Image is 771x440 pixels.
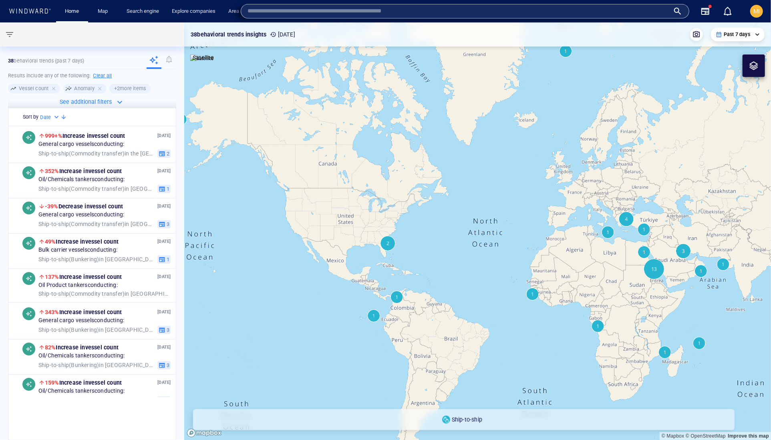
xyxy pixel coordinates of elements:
[38,221,125,227] span: Ship-to-ship ( Commodity transfer )
[753,8,760,14] span: MI
[737,404,765,434] iframe: Chat
[23,113,38,121] h6: Sort by
[40,113,60,121] div: Date
[45,203,58,210] span: -39%
[165,221,169,228] span: 3
[193,53,214,63] p: Satellite
[165,150,169,157] span: 2
[45,133,125,139] span: Increase in vessel count
[169,4,219,18] a: Explore companies
[8,84,60,93] div: Vessel count
[157,361,171,370] button: 3
[38,317,124,325] span: General cargo vessels conducting:
[91,4,117,18] button: Map
[716,31,760,38] div: Past 7 days
[8,57,85,65] p: behavioral trends (Past 7 days)
[165,327,169,334] span: 3
[190,54,214,63] img: satellite
[38,141,124,148] span: General cargo vessels conducting:
[157,326,171,335] button: 3
[157,168,171,175] p: [DATE]
[38,362,99,368] span: Ship-to-ship ( Bunkering )
[45,379,122,386] span: Increase in vessel count
[45,238,56,245] span: 49%
[93,72,112,80] h6: Clear all
[38,186,155,193] span: in [GEOGRAPHIC_DATA] EEZ
[8,58,14,64] strong: 38
[187,428,222,438] a: Mapbox logo
[270,30,295,39] p: [DATE]
[728,433,769,439] a: Map feedback
[38,256,155,263] span: in [GEOGRAPHIC_DATA] EEZ
[38,150,125,157] span: Ship-to-ship ( Commodity transfer )
[157,379,171,387] p: [DATE]
[45,203,123,210] span: Decrease in vessel count
[157,149,171,158] button: 2
[157,132,171,140] p: [DATE]
[38,176,125,184] span: Oil/Chemicals tankers conducting:
[157,344,171,351] p: [DATE]
[38,291,171,298] span: in [GEOGRAPHIC_DATA] EEZ
[157,185,171,194] button: 1
[38,150,155,157] span: in the [GEOGRAPHIC_DATA]
[662,433,684,439] a: Mapbox
[165,362,169,369] span: 3
[749,3,765,19] button: MI
[45,379,59,386] span: 159%
[157,220,171,229] button: 3
[45,309,122,315] span: Increase in vessel count
[8,69,176,82] h6: Results include any of the following:
[157,396,171,405] button: 2
[45,309,59,315] span: 343%
[45,133,62,139] span: 999+%
[686,433,726,439] a: OpenStreetMap
[157,309,171,316] p: [DATE]
[157,273,171,281] p: [DATE]
[38,212,124,219] span: General cargo vessels conducting:
[38,282,118,289] span: Oil Product tankers conducting:
[114,85,146,93] h6: + 2 more items
[74,85,94,93] h6: Anomaly
[45,238,119,245] span: Increase in vessel count
[60,97,112,107] p: See additional filters
[38,247,117,254] span: Bulk carrier vessels conducting:
[38,256,99,262] span: Ship-to-ship ( Bunkering )
[123,4,162,18] a: Search engine
[45,274,59,280] span: 137%
[165,256,169,263] span: 1
[62,4,83,18] a: Home
[38,362,155,369] span: in [GEOGRAPHIC_DATA] EEZ
[38,291,125,297] span: Ship-to-ship ( Commodity transfer )
[38,353,125,360] span: Oil/Chemicals tankers conducting:
[63,84,106,93] div: Anomaly
[38,221,155,228] span: in [GEOGRAPHIC_DATA] EEZ
[60,97,125,108] button: See additional filters
[19,85,48,93] h6: Vessel count
[45,344,56,351] span: 82%
[59,4,85,18] button: Home
[157,238,171,246] p: [DATE]
[191,30,267,39] p: 38 behavioral trends insights
[45,168,122,174] span: Increase in vessel count
[40,113,51,121] h6: Date
[38,327,99,333] span: Ship-to-ship ( Bunkering )
[45,344,119,351] span: Increase in vessel count
[157,255,171,264] button: 1
[165,186,169,193] span: 1
[38,186,125,192] span: Ship-to-ship ( Commodity transfer )
[225,4,262,18] a: Area analysis
[95,4,114,18] a: Map
[723,6,733,16] div: Notification center
[157,203,171,210] p: [DATE]
[724,31,750,38] p: Past 7 days
[45,274,122,280] span: Increase in vessel count
[38,327,155,334] span: in [GEOGRAPHIC_DATA] EEZ
[45,168,59,174] span: 352%
[38,388,125,395] span: Oil/Chemicals tankers conducting:
[452,415,482,424] p: Ship-to-ship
